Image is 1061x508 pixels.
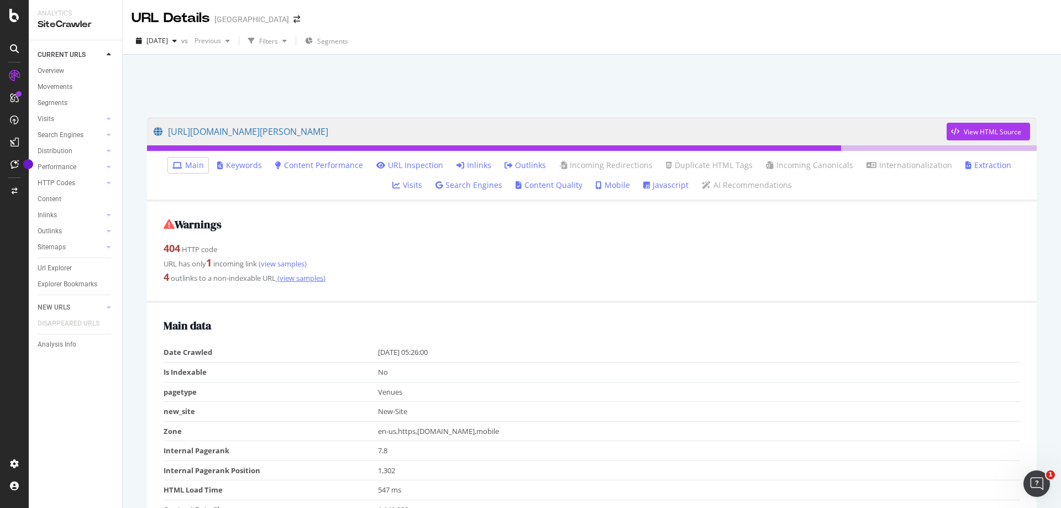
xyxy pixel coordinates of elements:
td: Date Crawled [164,343,378,362]
a: Keywords [217,160,262,171]
div: Analysis Info [38,339,76,350]
div: Url Explorer [38,263,72,274]
td: Is Indexable [164,362,378,382]
a: Outlinks [38,226,103,237]
div: CURRENT URLS [38,49,86,61]
a: HTTP Codes [38,177,103,189]
a: Internationalization [866,160,952,171]
a: Segments [38,97,114,109]
span: Previous [190,36,221,45]
a: Extraction [965,160,1011,171]
a: Movements [38,81,114,93]
span: vs [181,36,190,45]
a: Main [172,160,204,171]
div: Movements [38,81,72,93]
span: Segments [317,36,348,46]
div: Visits [38,113,54,125]
a: Outlinks [505,160,546,171]
a: Content Quality [516,180,582,191]
td: pagetype [164,382,378,402]
div: HTTP Codes [38,177,75,189]
td: New-Site [378,402,1021,422]
h2: Warnings [164,218,1020,231]
div: Inlinks [38,210,57,221]
a: [URL][DOMAIN_NAME][PERSON_NAME] [154,118,947,145]
div: DISAPPEARED URLS [38,318,99,329]
a: Explorer Bookmarks [38,279,114,290]
a: Duplicate HTML Tags [666,160,753,171]
a: Url Explorer [38,263,114,274]
strong: 4 [164,270,169,284]
a: Inlinks [38,210,103,221]
a: Incoming Redirections [559,160,653,171]
button: [DATE] [132,32,181,50]
div: URL Details [132,9,210,28]
td: Internal Pagerank [164,441,378,461]
td: [DATE] 05:26:00 [378,343,1021,362]
td: Internal Pagerank Position [164,460,378,480]
strong: 404 [164,242,180,255]
a: Search Engines [38,129,103,141]
button: Previous [190,32,234,50]
div: Explorer Bookmarks [38,279,97,290]
a: Visits [38,113,103,125]
button: Segments [301,32,353,50]
div: View HTML Source [964,127,1021,137]
a: Content Performance [275,160,363,171]
span: 1 [1046,470,1055,479]
a: Content [38,193,114,205]
a: (view samples) [257,259,307,269]
div: arrow-right-arrow-left [293,15,300,23]
a: Overview [38,65,114,77]
strong: 1 [206,256,212,269]
div: Tooltip anchor [23,159,33,169]
a: NEW URLS [38,302,103,313]
a: AI Recommendations [702,180,792,191]
span: 2025 Sep. 14th [146,36,168,45]
div: Segments [38,97,67,109]
iframe: Intercom live chat [1023,470,1050,497]
td: HTML Load Time [164,480,378,500]
a: Visits [392,180,422,191]
a: CURRENT URLS [38,49,103,61]
button: Filters [244,32,291,50]
a: Inlinks [456,160,491,171]
td: 547 ms [378,480,1021,500]
a: Mobile [596,180,630,191]
div: [GEOGRAPHIC_DATA] [214,14,289,25]
td: Venues [378,382,1021,402]
a: DISAPPEARED URLS [38,318,111,329]
td: new_site [164,402,378,422]
a: Analysis Info [38,339,114,350]
td: en-us,https,[DOMAIN_NAME],mobile [378,421,1021,441]
a: Incoming Canonicals [766,160,853,171]
div: NEW URLS [38,302,70,313]
div: SiteCrawler [38,18,113,31]
div: Overview [38,65,64,77]
a: (view samples) [276,273,325,283]
h2: Main data [164,320,1020,332]
a: Javascript [643,180,689,191]
div: Content [38,193,61,205]
a: URL Inspection [376,160,443,171]
td: 1,302 [378,460,1021,480]
td: 7.8 [378,441,1021,461]
div: Search Engines [38,129,83,141]
div: outlinks to a non-indexable URL [164,270,1020,285]
div: URL has only incoming link [164,256,1020,270]
div: Analytics [38,9,113,18]
div: Outlinks [38,226,62,237]
a: Performance [38,161,103,173]
a: Sitemaps [38,242,103,253]
td: Zone [164,421,378,441]
td: No [378,362,1021,382]
div: Sitemaps [38,242,66,253]
div: Performance [38,161,76,173]
a: Distribution [38,145,103,157]
div: Distribution [38,145,72,157]
div: HTTP code [164,242,1020,256]
a: Search Engines [435,180,502,191]
div: Filters [259,36,278,46]
button: View HTML Source [947,123,1030,140]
